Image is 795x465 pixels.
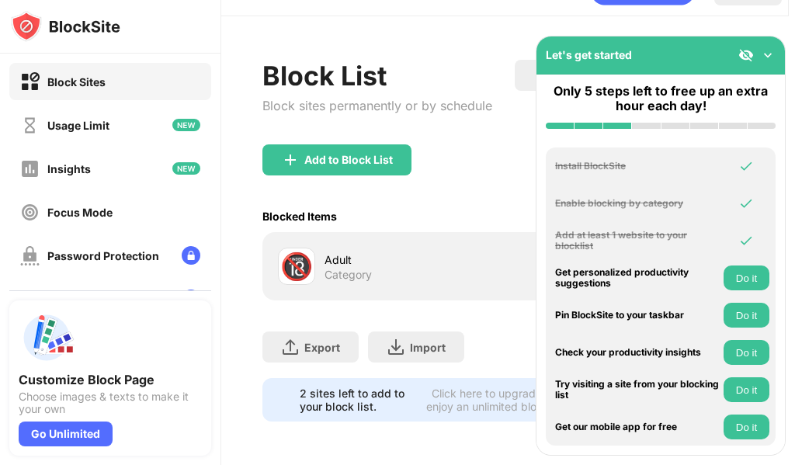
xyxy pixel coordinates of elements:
[304,341,340,354] div: Export
[724,340,769,365] button: Do it
[555,310,720,321] div: Pin BlockSite to your taskbar
[738,47,754,63] img: eye-not-visible.svg
[546,84,776,113] div: Only 5 steps left to free up an extra hour each day!
[20,72,40,92] img: block-on.svg
[724,377,769,402] button: Do it
[304,154,393,166] div: Add to Block List
[19,390,202,415] div: Choose images & texts to make it your own
[20,246,40,265] img: password-protection-off.svg
[20,116,40,135] img: time-usage-off.svg
[546,48,632,61] div: Let's get started
[262,60,492,92] div: Block List
[760,47,776,63] img: omni-setup-toggle.svg
[20,159,40,179] img: insights-off.svg
[410,341,446,354] div: Import
[47,162,91,175] div: Insights
[19,372,202,387] div: Customize Block Page
[738,158,754,174] img: omni-check.svg
[19,310,75,366] img: push-custom-page.svg
[47,75,106,88] div: Block Sites
[325,268,372,282] div: Category
[20,203,40,222] img: focus-off.svg
[19,422,113,446] div: Go Unlimited
[555,347,720,358] div: Check your productivity insights
[47,206,113,219] div: Focus Mode
[172,119,200,131] img: new-icon.svg
[417,387,579,413] div: Click here to upgrade and enjoy an unlimited block list.
[11,11,120,42] img: logo-blocksite.svg
[724,303,769,328] button: Do it
[262,210,337,223] div: Blocked Items
[555,267,720,290] div: Get personalized productivity suggestions
[555,230,720,252] div: Add at least 1 website to your blocklist
[262,98,492,113] div: Block sites permanently or by schedule
[555,161,720,172] div: Install BlockSite
[280,251,313,283] div: 🔞
[724,265,769,290] button: Do it
[724,415,769,439] button: Do it
[738,196,754,211] img: omni-check.svg
[47,119,109,132] div: Usage Limit
[738,233,754,248] img: omni-check.svg
[182,246,200,265] img: lock-menu.svg
[300,387,407,413] div: 2 sites left to add to your block list.
[172,162,200,175] img: new-icon.svg
[182,290,200,308] img: lock-menu.svg
[555,379,720,401] div: Try visiting a site from your blocking list
[325,252,502,268] div: Adult
[555,422,720,432] div: Get our mobile app for free
[47,249,159,262] div: Password Protection
[555,198,720,209] div: Enable blocking by category
[20,290,40,309] img: customize-block-page-off.svg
